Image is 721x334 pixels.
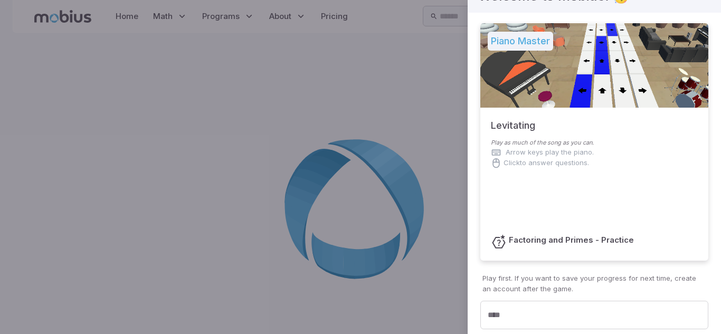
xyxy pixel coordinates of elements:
p: Play first. If you want to save your progress for next time, create an account after the game. [482,273,706,294]
p: Arrow keys play the piano. [506,147,594,158]
p: Click to answer questions. [504,158,589,168]
p: Play as much of the song as you can. [491,138,698,147]
h6: Factoring and Primes - Practice [509,234,634,246]
h5: Piano Master [488,32,553,51]
h5: Levitating [491,108,535,133]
